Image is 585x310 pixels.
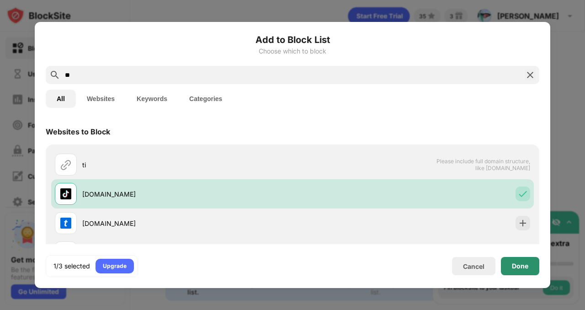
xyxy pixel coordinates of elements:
[60,218,71,229] img: favicons
[82,219,292,228] div: [DOMAIN_NAME]
[76,90,126,108] button: Websites
[46,48,539,55] div: Choose which to block
[82,189,292,199] div: [DOMAIN_NAME]
[103,262,127,271] div: Upgrade
[436,158,530,171] span: Please include full domain structure, like [DOMAIN_NAME]
[82,160,292,170] div: ti
[178,90,233,108] button: Categories
[49,69,60,80] img: search.svg
[463,262,484,270] div: Cancel
[46,90,76,108] button: All
[53,262,90,271] div: 1/3 selected
[46,33,539,47] h6: Add to Block List
[60,159,71,170] img: url.svg
[60,188,71,199] img: favicons
[525,69,536,80] img: search-close
[46,127,110,136] div: Websites to Block
[512,262,528,270] div: Done
[126,90,178,108] button: Keywords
